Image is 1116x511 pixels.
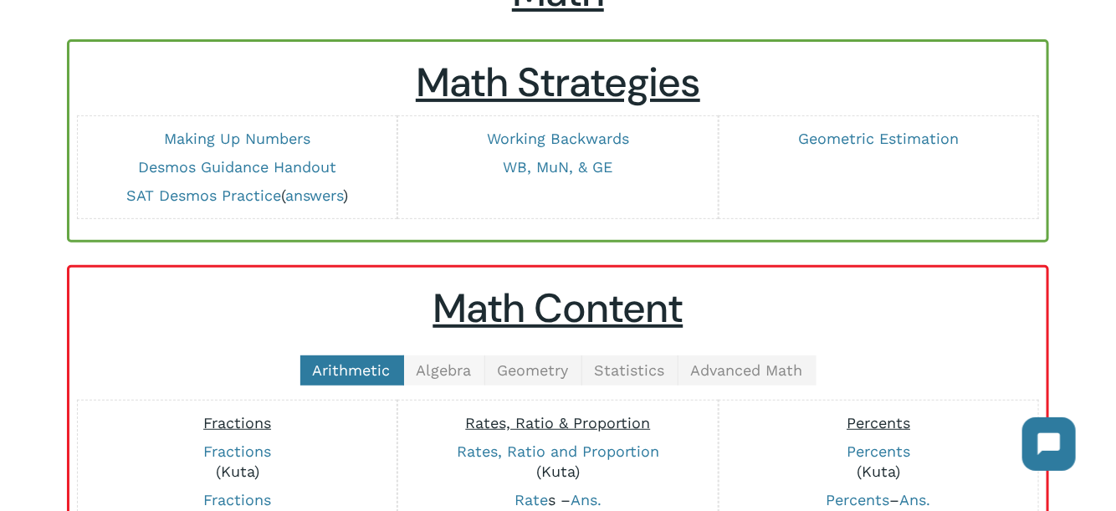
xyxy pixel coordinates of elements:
a: Desmos Guidance Handout [138,158,336,176]
p: (Kuta) [407,442,709,482]
span: Advanced Math [691,361,803,379]
a: SAT Desmos Practice [126,187,281,204]
a: Rate [514,491,548,508]
a: Geometry [485,355,582,386]
a: Arithmetic [300,355,404,386]
u: Math Content [433,282,683,335]
a: Percents [827,491,890,508]
a: Advanced Math [678,355,817,386]
span: Fractions [203,414,271,432]
a: Algebra [404,355,485,386]
a: Ans. [571,491,602,508]
a: Percents [847,442,910,460]
a: WB, MuN, & GE [503,158,612,176]
a: Statistics [582,355,678,386]
a: Making Up Numbers [164,130,310,147]
a: Fractions [203,491,271,508]
a: Geometric Estimation [798,130,959,147]
span: Algebra [417,361,472,379]
span: Arithmetic [313,361,391,379]
a: Ans. [900,491,931,508]
span: Statistics [595,361,665,379]
p: ( ) [86,186,388,206]
span: Rates, Ratio & Proportion [465,414,650,432]
a: answers [285,187,343,204]
p: (Kuta) [728,442,1030,482]
iframe: Chatbot [1006,401,1093,488]
span: Geometry [498,361,569,379]
a: Fractions [203,442,271,460]
p: (Kuta) [86,442,388,482]
span: Percents [847,414,910,432]
u: Math Strategies [416,56,700,109]
a: Working Backwards [487,130,629,147]
a: Rates, Ratio and Proportion [457,442,659,460]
